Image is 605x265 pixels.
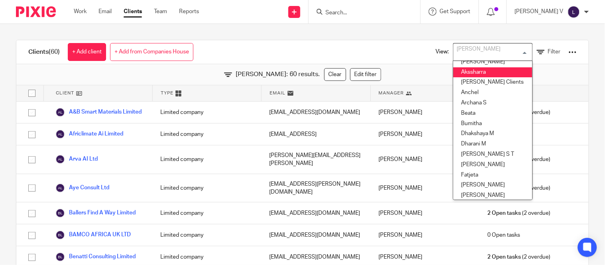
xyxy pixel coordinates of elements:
a: Aye Consult Ltd [55,183,109,193]
span: (2 overdue) [488,209,551,217]
div: Limited company [152,145,261,174]
span: (2 overdue) [488,253,551,261]
span: Client [56,90,74,96]
li: Beata [453,108,532,119]
div: [EMAIL_ADDRESS][DOMAIN_NAME] [262,102,370,123]
div: [PERSON_NAME] [370,174,479,202]
div: [PERSON_NAME][EMAIL_ADDRESS][PERSON_NAME] [262,145,370,174]
span: [PERSON_NAME]: 60 results. [236,70,320,79]
h1: Clients [28,48,60,56]
span: Type [161,90,173,96]
li: Anchel [453,88,532,98]
a: Work [74,8,87,16]
a: Arva AI Ltd [55,155,98,164]
img: svg%3E [55,252,65,262]
div: View: [424,40,577,64]
div: [PERSON_NAME] [370,202,479,224]
li: Bumitha [453,119,532,129]
span: 0 Open tasks [488,231,520,239]
a: Africlimate Ai Limited [55,130,123,139]
img: svg%3E [55,130,65,139]
li: Dhakshaya M [453,129,532,139]
a: Reports [179,8,199,16]
input: Search [325,10,396,17]
li: [PERSON_NAME] [453,190,532,201]
li: [PERSON_NAME] [453,57,532,67]
li: [PERSON_NAME] [453,160,532,170]
span: (60) [49,49,60,55]
a: A&B Smart Materials Limited [55,108,142,117]
li: Archana S [453,98,532,108]
div: [EMAIL_ADDRESS] [262,124,370,145]
div: [EMAIL_ADDRESS][PERSON_NAME][DOMAIN_NAME] [262,174,370,202]
span: Email [270,90,286,96]
li: [PERSON_NAME] Clients [453,77,532,88]
input: Search for option [454,45,528,59]
li: Akssharra [453,67,532,78]
a: Clients [124,8,142,16]
div: [PERSON_NAME] [370,145,479,174]
div: [EMAIL_ADDRESS][DOMAIN_NAME] [262,224,370,246]
img: svg%3E [55,208,65,218]
span: Get Support [440,9,471,14]
a: Edit filter [350,68,381,81]
img: svg%3E [55,108,65,117]
div: [PERSON_NAME] [370,102,479,123]
a: Ballers Find A Way Limited [55,208,136,218]
div: Limited company [152,102,261,123]
li: [PERSON_NAME] [453,180,532,190]
img: Pixie [16,6,56,17]
a: + Add client [68,43,106,61]
a: Team [154,8,167,16]
input: Select all [24,86,39,101]
div: Limited company [152,224,261,246]
div: Limited company [152,174,261,202]
div: [PERSON_NAME] [370,224,479,246]
span: Filter [548,49,561,55]
a: Clear [324,68,346,81]
img: svg%3E [55,183,65,193]
a: Email [99,8,112,16]
div: Limited company [152,124,261,145]
div: [PERSON_NAME] [370,124,479,145]
li: Fatjeta [453,170,532,181]
div: Limited company [152,202,261,224]
a: Benatti Consulting Limited [55,252,136,262]
img: svg%3E [568,6,580,18]
li: Dharani M [453,139,532,149]
p: [PERSON_NAME] V [515,8,564,16]
span: Manager [379,90,404,96]
img: svg%3E [55,230,65,240]
div: [EMAIL_ADDRESS][DOMAIN_NAME] [262,202,370,224]
span: 2 Open tasks [488,209,521,217]
a: BAMCO AFRICA UK LTD [55,230,131,240]
span: 2 Open tasks [488,253,521,261]
img: svg%3E [55,155,65,164]
li: [PERSON_NAME] S T [453,149,532,160]
a: + Add from Companies House [110,43,193,61]
div: Search for option [453,43,533,61]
